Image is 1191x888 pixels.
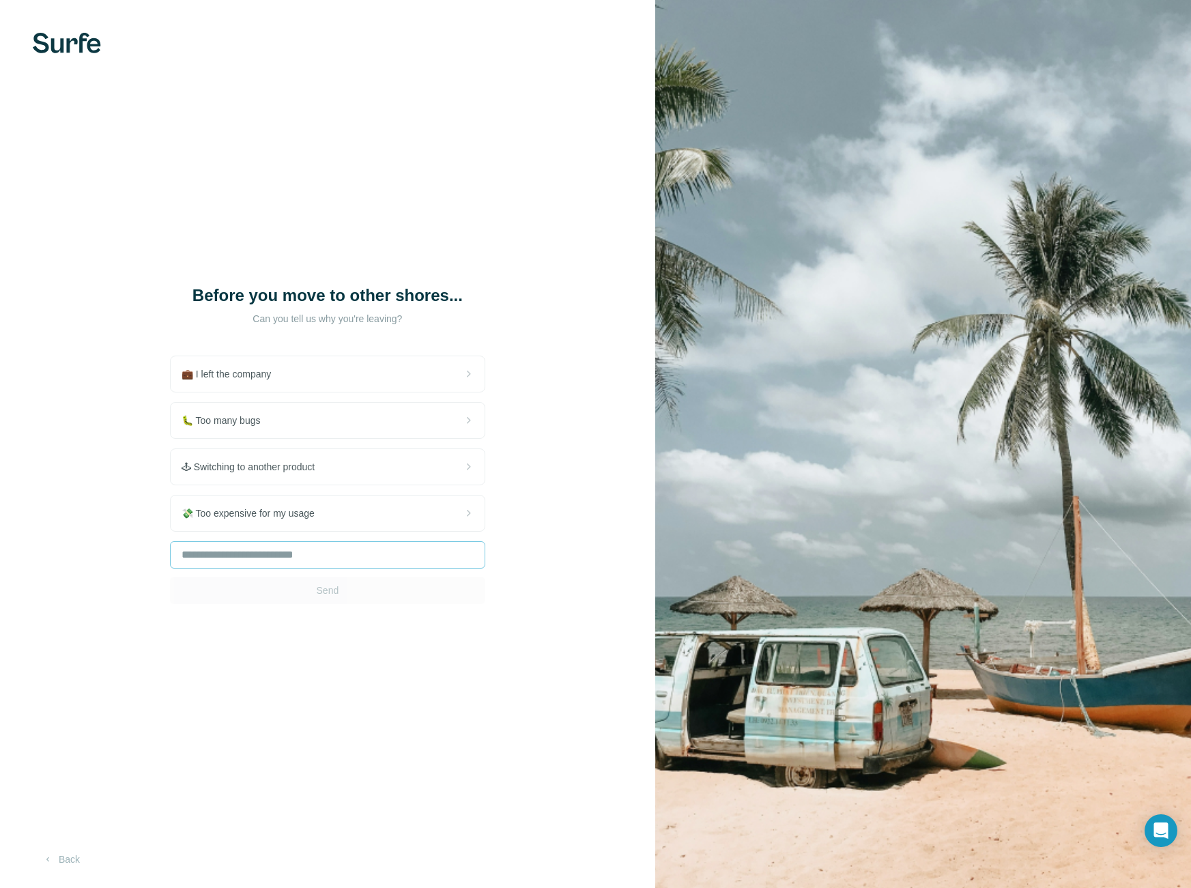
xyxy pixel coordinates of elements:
img: Surfe's logo [33,33,101,53]
h1: Before you move to other shores... [191,285,464,306]
button: Back [33,847,89,872]
p: Can you tell us why you're leaving? [191,312,464,326]
div: Open Intercom Messenger [1145,814,1177,847]
span: 💼 I left the company [182,367,282,381]
span: 🐛 Too many bugs [182,414,272,427]
span: 💸 Too expensive for my usage [182,506,326,520]
span: 🕹 Switching to another product [182,460,326,474]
